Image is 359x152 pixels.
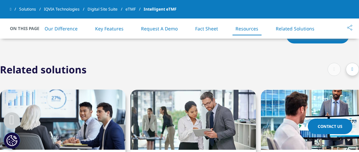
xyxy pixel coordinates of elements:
span: Intelligent eTMF [144,3,177,15]
span: Contact Us [318,124,342,129]
a: IQVIA Technologies [44,3,88,15]
a: Fact Sheet [195,25,218,32]
a: Resources [235,25,258,32]
a: eTMF [126,3,144,15]
a: Related Solutions [276,25,314,32]
a: Digital Site Suite [88,3,126,15]
a: Our Difference [45,25,78,32]
a: Contact Us [308,119,352,134]
span: On This Page [10,25,46,32]
a: Key Features [95,25,124,32]
button: Cookies Settings [4,132,20,149]
a: Request A Demo [141,25,178,32]
a: Solutions [19,3,44,15]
